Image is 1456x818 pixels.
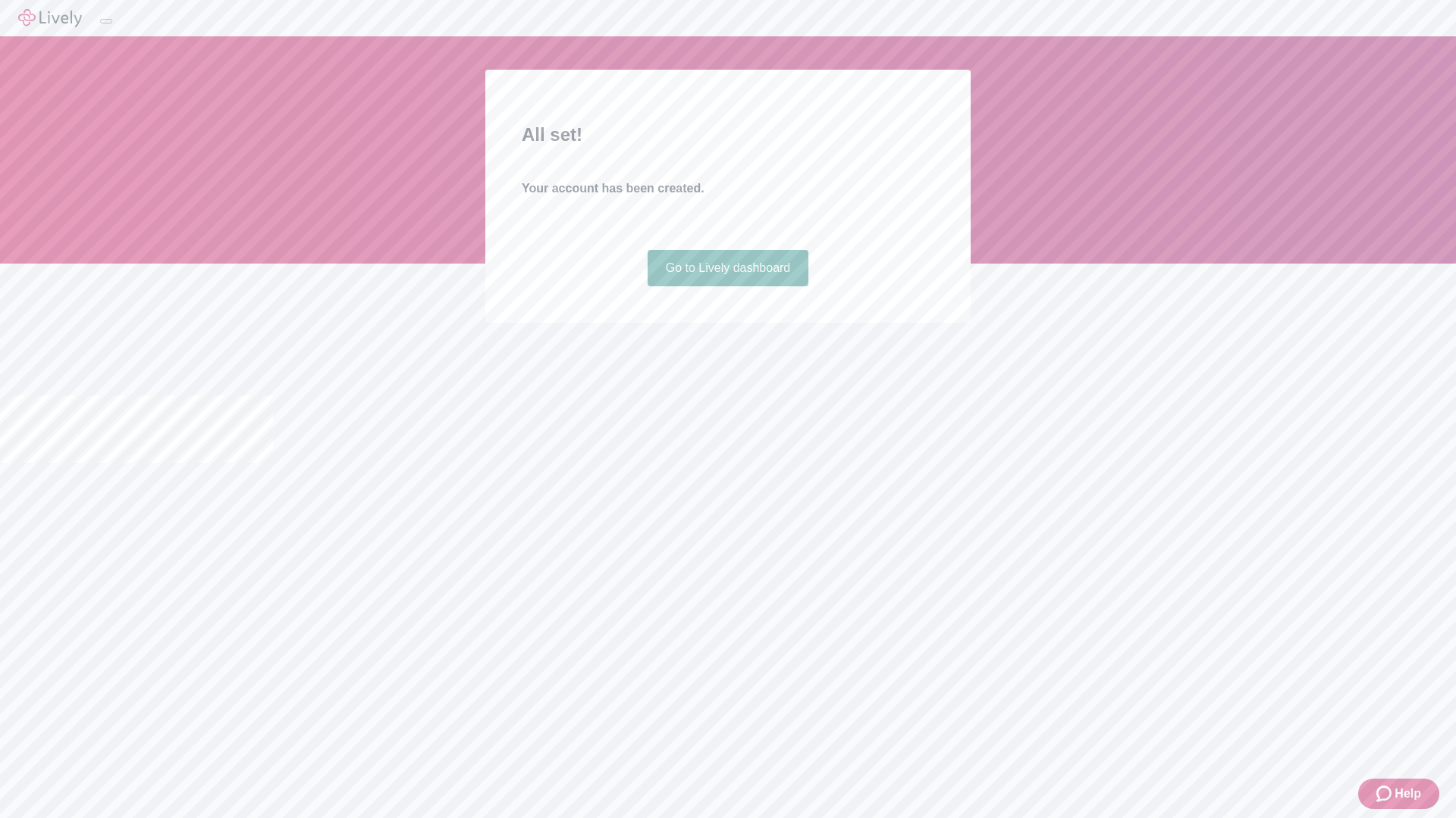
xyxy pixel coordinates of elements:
[648,250,809,286] a: Go to Lively dashboard
[1376,785,1395,803] svg: Zendesk support icon
[522,180,934,198] h4: Your account has been created.
[18,9,82,27] img: Lively
[100,19,112,23] button: Log out
[522,121,934,148] h2: All set!
[1358,779,1439,809] button: Zendesk support iconHelp
[1395,785,1421,803] span: Help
